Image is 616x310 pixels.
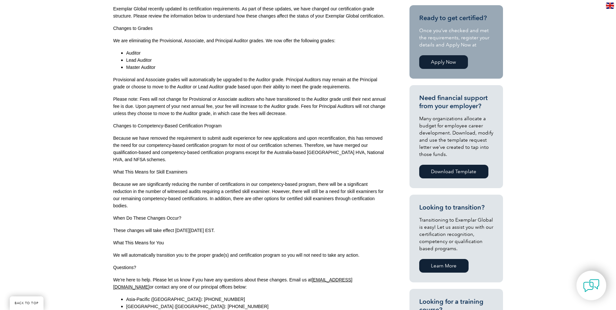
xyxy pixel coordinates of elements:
span: When Do These Changes Occur? [113,215,182,221]
span: [GEOGRAPHIC_DATA] ([GEOGRAPHIC_DATA]): [PHONE_NUMBER] [126,304,269,309]
span: We will automatically transition you to the proper grade(s) and certification program so you will... [113,252,359,258]
a: Apply Now [419,55,468,69]
span: Auditor [126,50,141,56]
a: Learn More [419,259,469,273]
span: Master Auditor [126,65,156,70]
span: Changes to Grades [113,26,153,31]
span: Questions? [113,265,136,270]
h3: Need financial support from your employer? [419,94,493,110]
span: We’re here to help. Please let us know if you have any questions about these changes. Email us at [113,277,312,282]
span: Because we have removed the requirement to submit audit experience for new applications and upon ... [113,136,384,162]
img: contact-chat.png [583,278,599,294]
span: Asia-Pacific ([GEOGRAPHIC_DATA]): [PHONE_NUMBER] [126,297,245,302]
span: Provisional and Associate grades will automatically be upgraded to the Auditor grade. Principal A... [113,77,377,89]
a: Download Template [419,165,488,178]
span: What This Means for Skill Examiners [113,169,187,174]
p: Transitioning to Exemplar Global is easy! Let us assist you with our certification recognition, c... [419,216,493,252]
h3: Ready to get certified? [419,14,493,22]
p: Many organizations allocate a budget for employee career development. Download, modify and use th... [419,115,493,158]
h3: Looking to transition? [419,203,493,212]
span: What This Means for You [113,240,164,245]
a: BACK TO TOP [10,296,44,310]
span: These changes will take effect [DATE][DATE] EST. [113,228,215,233]
p: Once you’ve checked and met the requirements, register your details and Apply Now at [419,27,493,48]
span: or contact any one of our principal offices below: [150,284,247,290]
span: Changes to Competency-Based Certification Program [113,123,222,128]
span: Because we are significantly reducing the number of certifications in our competency-based progra... [113,182,384,208]
span: Please note: Fees will not change for Provisional or Associate auditors who have transitioned to ... [113,97,386,116]
img: en [606,3,614,9]
span: We are eliminating the Provisional, Associate, and Principal Auditor grades. We now offer the fol... [113,38,335,43]
span: Lead Auditor [126,58,152,63]
span: Exemplar Global recently updated its certification requirements. As part of these updates, we hav... [113,6,385,19]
